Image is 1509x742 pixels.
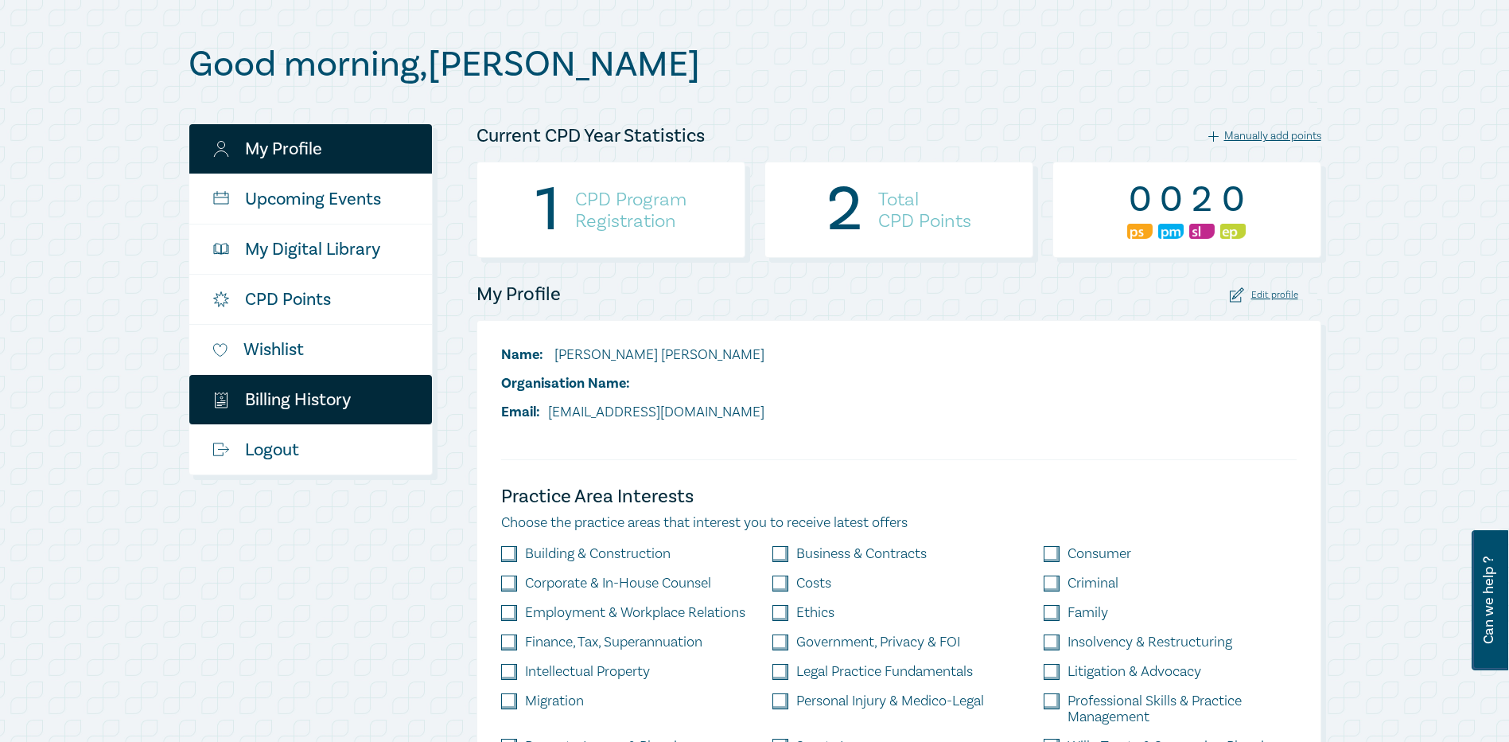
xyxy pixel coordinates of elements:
[796,635,960,650] label: Government, Privacy & FOI
[501,402,764,423] li: [EMAIL_ADDRESS][DOMAIN_NAME]
[525,605,745,621] label: Employment & Workplace Relations
[189,124,432,174] a: My Profile
[501,484,1297,510] h4: Practice Area Interests
[476,282,561,307] h4: My Profile
[501,345,764,365] li: [PERSON_NAME] [PERSON_NAME]
[501,403,540,421] span: Email:
[1068,664,1201,680] label: Litigation & Advocacy
[1208,129,1321,143] div: Manually add points
[189,425,432,474] a: Logout
[216,395,220,402] tspan: $
[189,225,432,274] a: My Digital Library
[525,635,702,650] label: Finance, Tax, Superannuation
[501,346,543,364] span: Name:
[189,174,432,224] a: Upcoming Events
[1068,635,1232,650] label: Insolvency & Restructuring
[1220,179,1246,221] div: 0
[796,664,973,680] label: Legal Practice Fundamentals
[189,375,432,424] a: $Billing History
[575,189,686,232] h4: CPD Program Registration
[535,189,559,231] div: 1
[796,693,984,709] label: Personal Injury & Medico-Legal
[501,374,630,392] span: Organisation Name:
[1068,546,1131,562] label: Consumer
[1481,540,1496,661] span: Can we help ?
[1189,224,1215,239] img: Substantive Law
[878,189,971,232] h4: Total CPD Points
[1068,605,1108,621] label: Family
[796,546,927,562] label: Business & Contracts
[1068,576,1118,592] label: Criminal
[525,576,711,592] label: Corporate & In-House Counsel
[1158,224,1184,239] img: Practice Management & Business Skills
[189,275,432,324] a: CPD Points
[189,44,1321,85] h1: Good morning , [PERSON_NAME]
[796,605,834,621] label: Ethics
[476,123,705,149] h4: Current CPD Year Statistics
[1220,224,1246,239] img: Ethics & Professional Responsibility
[796,576,831,592] label: Costs
[525,693,584,709] label: Migration
[525,664,650,680] label: Intellectual Property
[1230,287,1298,303] div: Edit profile
[1127,179,1153,221] div: 0
[1127,224,1153,239] img: Professional Skills
[1068,693,1296,725] label: Professional Skills & Practice Management
[525,546,671,562] label: Building & Construction
[189,325,432,374] a: Wishlist
[826,189,862,231] div: 2
[501,513,1297,533] p: Choose the practice areas that interest you to receive latest offers
[1189,179,1215,221] div: 2
[1158,179,1184,221] div: 0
